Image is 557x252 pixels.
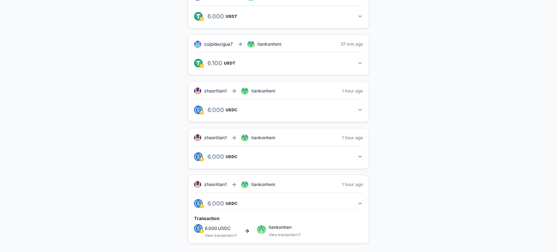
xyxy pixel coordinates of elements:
[269,225,301,230] span: tiankonhen
[342,135,363,141] span: 1 hour ago
[205,233,234,237] a: View transaction
[342,88,363,94] span: 1 hour ago
[199,110,204,115] img: logo.png
[251,88,275,94] span: tiankonheni
[194,152,203,161] img: logo.png
[194,10,363,22] button: 6.000USDT
[205,226,217,231] span: 6.000
[194,150,363,163] button: 6.000USDC
[251,182,275,187] span: tiankonheni
[204,88,227,94] span: zhaoritian1
[194,199,203,208] img: logo.png
[199,204,204,208] img: logo.png
[194,12,203,21] img: logo.png
[194,59,203,67] img: logo.png
[204,135,227,141] span: zhaoritian1
[204,41,233,47] span: cuipidaxigua7
[251,135,275,141] span: tiankonheni
[204,182,227,187] span: zhaoritian1
[269,232,297,237] a: View transaction
[194,210,363,237] div: 6.000USDC
[218,226,231,231] span: USDC
[199,157,204,161] img: logo.png
[194,57,363,69] button: 6.100USDT
[194,224,203,233] img: logo.png
[194,104,363,116] button: 6.000USDC
[194,197,363,210] button: 6.000USDC
[199,229,204,233] img: logo.png
[199,63,204,68] img: logo.png
[199,17,204,21] img: logo.png
[342,182,363,187] span: 1 hour ago
[341,41,363,47] span: 37 min ago
[194,216,219,221] span: Transaction
[257,41,281,47] span: tiankonheni
[194,106,203,114] img: logo.png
